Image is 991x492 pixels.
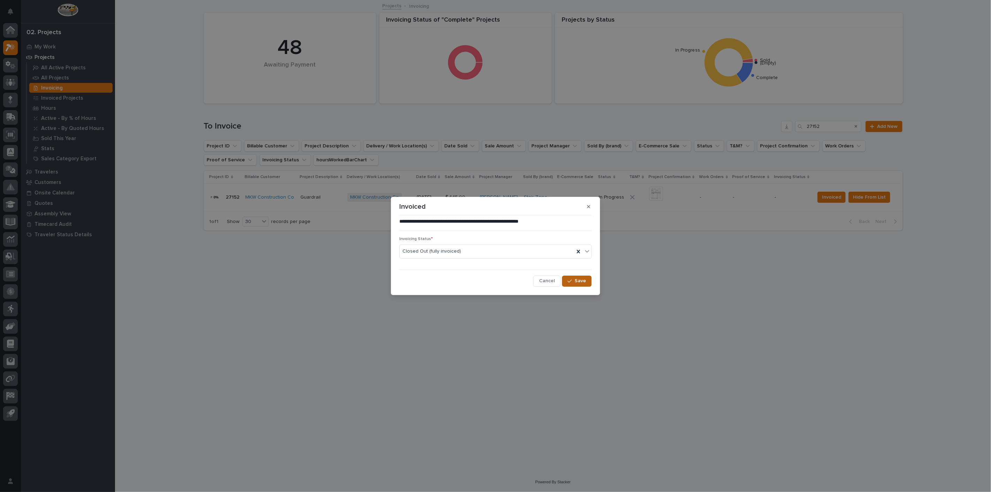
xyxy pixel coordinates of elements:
span: Invoicing Status [399,237,433,241]
button: Cancel [533,276,561,287]
p: Invoiced [399,202,426,211]
button: Save [562,276,592,287]
span: Closed Out (fully invoiced) [402,248,461,255]
span: Cancel [539,278,555,284]
span: Save [575,278,586,284]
